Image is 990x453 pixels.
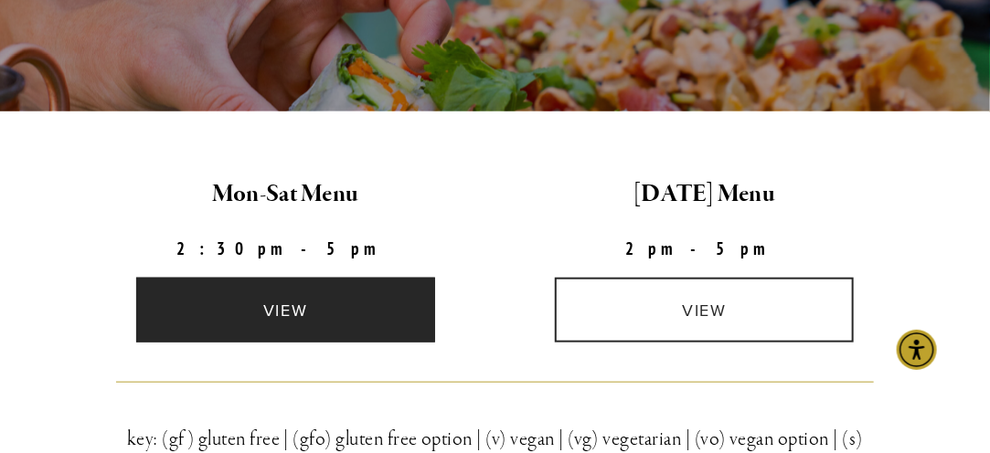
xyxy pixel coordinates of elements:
a: view [136,278,435,342]
div: Accessibility Menu [897,330,937,370]
strong: 2pm-5pm [625,237,784,259]
strong: 2:30pm-5pm [177,237,395,259]
h2: [DATE] Menu [511,175,900,214]
a: view [555,278,854,342]
h2: Mon-Sat Menu [91,175,480,214]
